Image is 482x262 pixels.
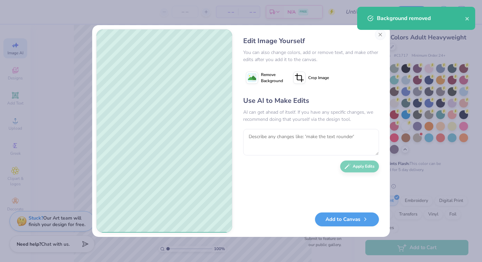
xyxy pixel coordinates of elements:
[243,36,379,46] div: Edit Image Yourself
[243,109,379,123] div: AI can get ahead of itself. If you have any specific changes, we recommend doing that yourself vi...
[261,72,283,84] span: Remove Background
[243,69,286,86] button: Remove Background
[243,49,379,63] div: You can also change colors, add or remove text, and make other edits after you add it to the canvas.
[315,212,379,226] button: Add to Canvas
[465,14,470,22] button: close
[308,75,329,81] span: Crop Image
[377,14,465,22] div: Background removed
[290,69,333,86] button: Crop Image
[243,96,379,106] div: Use AI to Make Edits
